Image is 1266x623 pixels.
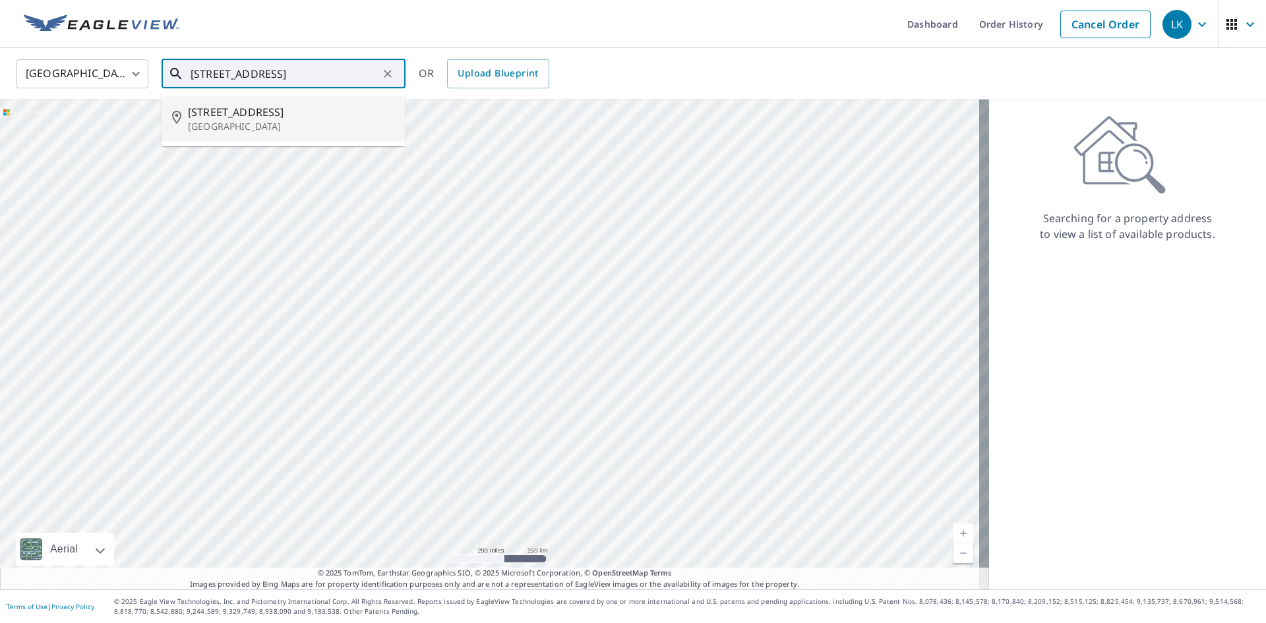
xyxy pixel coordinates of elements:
[7,603,94,610] p: |
[419,59,549,88] div: OR
[188,120,395,133] p: [GEOGRAPHIC_DATA]
[7,602,47,611] a: Terms of Use
[1039,210,1216,242] p: Searching for a property address to view a list of available products.
[447,59,549,88] a: Upload Blueprint
[114,597,1259,616] p: © 2025 Eagle View Technologies, Inc. and Pictometry International Corp. All Rights Reserved. Repo...
[953,523,973,543] a: Current Level 5, Zoom In
[46,533,82,566] div: Aerial
[16,533,114,566] div: Aerial
[318,568,672,579] span: © 2025 TomTom, Earthstar Geographics SIO, © 2025 Microsoft Corporation, ©
[24,15,179,34] img: EV Logo
[16,55,148,92] div: [GEOGRAPHIC_DATA]
[650,568,672,578] a: Terms
[458,65,538,82] span: Upload Blueprint
[51,602,94,611] a: Privacy Policy
[188,104,395,120] span: [STREET_ADDRESS]
[1162,10,1191,39] div: LK
[191,55,378,92] input: Search by address or latitude-longitude
[378,65,397,83] button: Clear
[1060,11,1151,38] a: Cancel Order
[953,543,973,563] a: Current Level 5, Zoom Out
[592,568,648,578] a: OpenStreetMap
